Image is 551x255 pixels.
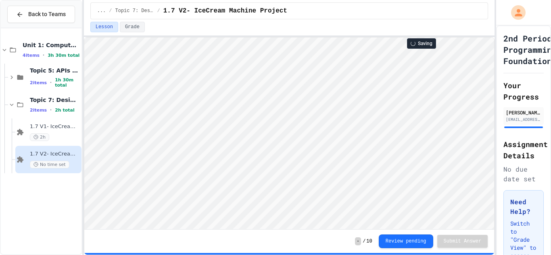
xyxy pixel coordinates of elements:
span: 10 [366,238,372,245]
span: Topic 7: Designing & Simulating Solutions [115,8,154,14]
span: / [109,8,112,14]
span: Back to Teams [28,10,66,19]
span: Submit Answer [444,238,482,245]
span: • [43,52,44,58]
span: Topic 7: Designing & Simulating Solutions [30,96,80,104]
iframe: Snap! Programming Environment [84,37,495,229]
span: Saving [418,40,432,47]
h2: Assignment Details [503,139,544,161]
span: ... [97,8,106,14]
div: [PERSON_NAME] [506,109,541,116]
h2: Your Progress [503,80,544,102]
span: 1h 30m total [55,77,80,88]
button: Grade [120,22,145,32]
span: / [157,8,160,14]
span: / [363,238,365,245]
button: Back to Teams [7,6,75,23]
div: [EMAIL_ADDRESS][DOMAIN_NAME] [506,116,541,122]
span: Topic 5: APIs & Libraries [30,67,80,74]
span: 3h 30m total [48,53,79,58]
span: - [355,237,361,245]
span: • [50,107,52,113]
span: 1.7 V2- IceCream Machine Project [30,151,80,158]
span: 1.7 V2- IceCream Machine Project [163,6,287,16]
span: 2 items [30,108,47,113]
div: My Account [503,3,528,22]
span: 2h [30,133,49,141]
span: 2 items [30,80,47,85]
h3: Need Help? [510,197,537,216]
button: Review pending [379,234,433,248]
span: 1.7 V1- IceCream Machine Project [30,123,80,130]
span: Unit 1: Computational Thinking & Problem Solving [23,41,80,49]
span: 2h total [55,108,75,113]
span: No time set [30,161,69,168]
span: 4 items [23,53,40,58]
span: • [50,79,52,86]
button: Lesson [90,22,118,32]
button: Submit Answer [437,235,488,248]
div: No due date set [503,164,544,184]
